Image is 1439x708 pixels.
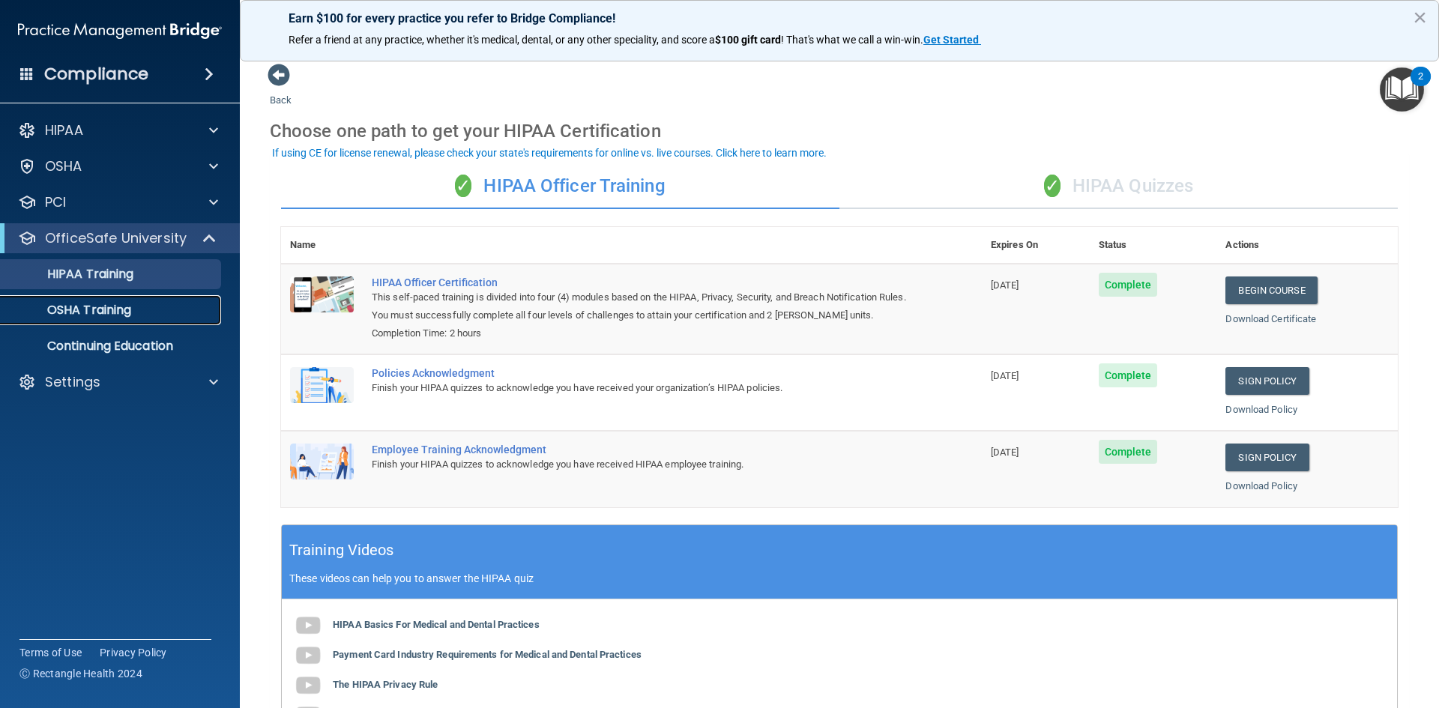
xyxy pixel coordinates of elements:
a: Settings [18,373,218,391]
a: Terms of Use [19,645,82,660]
strong: Get Started [923,34,979,46]
a: Sign Policy [1225,444,1309,471]
a: PCI [18,193,218,211]
span: [DATE] [991,447,1019,458]
a: Download Policy [1225,480,1297,491]
th: Expires On [982,227,1090,264]
a: OfficeSafe University [18,229,217,247]
h5: Training Videos [289,537,394,563]
a: Download Certificate [1225,313,1316,324]
iframe: Drift Widget Chat Controller [1180,602,1421,662]
div: HIPAA Quizzes [839,164,1398,209]
th: Name [281,227,363,264]
p: These videos can help you to answer the HIPAA quiz [289,572,1390,584]
a: Sign Policy [1225,367,1309,395]
div: Finish your HIPAA quizzes to acknowledge you have received your organization’s HIPAA policies. [372,379,907,397]
span: [DATE] [991,279,1019,291]
button: Open Resource Center, 2 new notifications [1380,67,1424,112]
a: Begin Course [1225,276,1317,304]
th: Actions [1216,227,1398,264]
div: Choose one path to get your HIPAA Certification [270,109,1409,153]
span: ✓ [455,175,471,197]
div: Completion Time: 2 hours [372,324,907,342]
div: Finish your HIPAA quizzes to acknowledge you have received HIPAA employee training. [372,456,907,473]
img: gray_youtube_icon.38fcd6cc.png [293,611,323,641]
span: Complete [1099,440,1158,464]
div: HIPAA Officer Training [281,164,839,209]
button: Close [1413,5,1427,29]
p: Continuing Education [10,339,214,354]
a: Download Policy [1225,404,1297,415]
span: Ⓒ Rectangle Health 2024 [19,666,142,681]
b: The HIPAA Privacy Rule [333,679,438,690]
div: If using CE for license renewal, please check your state's requirements for online vs. live cours... [272,148,827,158]
div: Employee Training Acknowledgment [372,444,907,456]
h4: Compliance [44,64,148,85]
span: Complete [1099,363,1158,387]
b: Payment Card Industry Requirements for Medical and Dental Practices [333,649,642,660]
a: OSHA [18,157,218,175]
img: PMB logo [18,16,222,46]
p: PCI [45,193,66,211]
p: OSHA [45,157,82,175]
a: HIPAA Officer Certification [372,276,907,288]
span: Refer a friend at any practice, whether it's medical, dental, or any other speciality, and score a [289,34,715,46]
div: Policies Acknowledgment [372,367,907,379]
p: OfficeSafe University [45,229,187,247]
button: If using CE for license renewal, please check your state's requirements for online vs. live cours... [270,145,829,160]
span: [DATE] [991,370,1019,381]
p: Settings [45,373,100,391]
p: HIPAA [45,121,83,139]
div: This self-paced training is divided into four (4) modules based on the HIPAA, Privacy, Security, ... [372,288,907,324]
p: OSHA Training [10,303,131,318]
b: HIPAA Basics For Medical and Dental Practices [333,619,540,630]
p: Earn $100 for every practice you refer to Bridge Compliance! [289,11,1390,25]
a: Privacy Policy [100,645,167,660]
strong: $100 gift card [715,34,781,46]
span: ! That's what we call a win-win. [781,34,923,46]
img: gray_youtube_icon.38fcd6cc.png [293,671,323,701]
p: HIPAA Training [10,267,133,282]
a: HIPAA [18,121,218,139]
a: Back [270,76,292,106]
div: 2 [1418,76,1423,96]
th: Status [1090,227,1217,264]
span: Complete [1099,273,1158,297]
img: gray_youtube_icon.38fcd6cc.png [293,641,323,671]
span: ✓ [1044,175,1061,197]
a: Get Started [923,34,981,46]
